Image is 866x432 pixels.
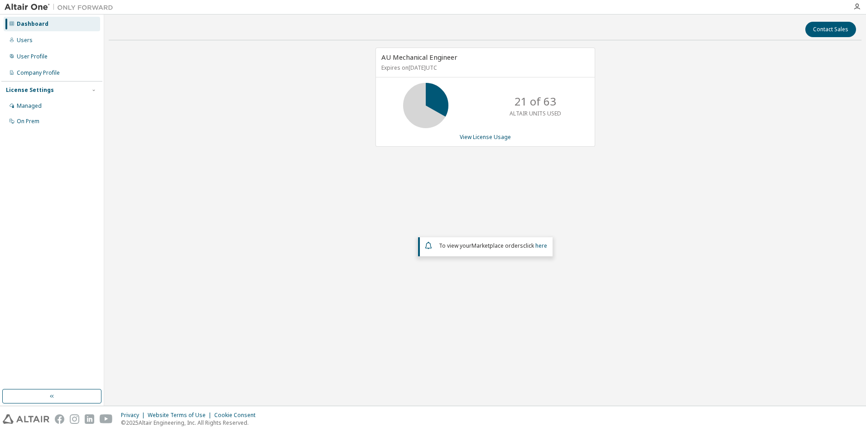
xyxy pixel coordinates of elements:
div: Dashboard [17,20,48,28]
p: ALTAIR UNITS USED [510,110,561,117]
img: instagram.svg [70,414,79,424]
a: View License Usage [460,133,511,141]
div: User Profile [17,53,48,60]
img: facebook.svg [55,414,64,424]
em: Marketplace orders [471,242,523,250]
div: Users [17,37,33,44]
div: Cookie Consent [214,412,261,419]
img: linkedin.svg [85,414,94,424]
div: On Prem [17,118,39,125]
p: Expires on [DATE] UTC [381,64,587,72]
img: Altair One [5,3,118,12]
button: Contact Sales [805,22,856,37]
p: © 2025 Altair Engineering, Inc. All Rights Reserved. [121,419,261,427]
div: License Settings [6,86,54,94]
p: 21 of 63 [515,94,556,109]
img: altair_logo.svg [3,414,49,424]
span: To view your click [439,242,547,250]
div: Managed [17,102,42,110]
span: AU Mechanical Engineer [381,53,457,62]
div: Privacy [121,412,148,419]
a: here [535,242,547,250]
div: Company Profile [17,69,60,77]
div: Website Terms of Use [148,412,214,419]
img: youtube.svg [100,414,113,424]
